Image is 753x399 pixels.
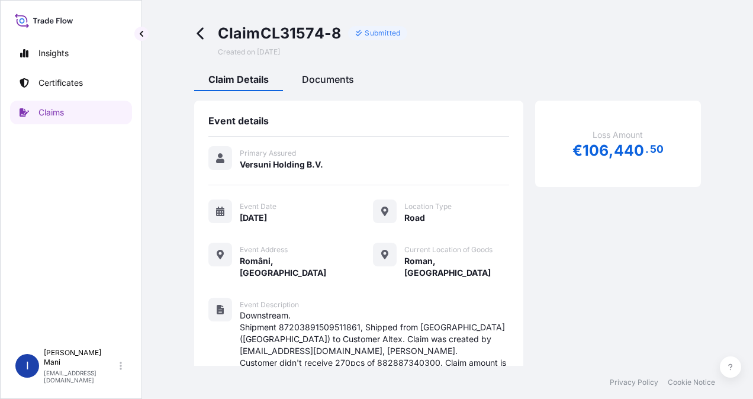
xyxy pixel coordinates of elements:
[593,129,643,141] span: Loss Amount
[10,101,132,124] a: Claims
[240,212,267,224] span: [DATE]
[26,360,29,372] span: I
[240,149,296,158] span: Primary Assured
[650,146,664,153] span: 50
[38,107,64,118] p: Claims
[257,47,280,57] span: [DATE]
[668,378,715,387] a: Cookie Notice
[610,378,658,387] a: Privacy Policy
[404,245,493,255] span: Current Location of Goods
[218,24,342,43] span: Claim CL31574-8
[208,73,269,85] span: Claim Details
[404,255,509,279] span: Roman, [GEOGRAPHIC_DATA]
[614,143,645,158] span: 440
[572,143,583,158] span: €
[645,146,649,153] span: .
[609,143,613,158] span: ,
[240,202,276,211] span: Event Date
[38,77,83,89] p: Certificates
[44,348,117,367] p: [PERSON_NAME] Mani
[10,41,132,65] a: Insights
[365,28,400,38] p: Submitted
[404,212,425,224] span: Road
[240,159,323,170] span: Versuni Holding B.V.
[208,115,269,127] span: Event details
[240,245,288,255] span: Event Address
[218,47,280,57] span: Created on
[240,300,299,310] span: Event Description
[38,47,69,59] p: Insights
[583,143,609,158] span: 106
[10,71,132,95] a: Certificates
[404,202,452,211] span: Location Type
[302,73,354,85] span: Documents
[240,255,345,279] span: Români, [GEOGRAPHIC_DATA]
[44,369,117,384] p: [EMAIL_ADDRESS][DOMAIN_NAME]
